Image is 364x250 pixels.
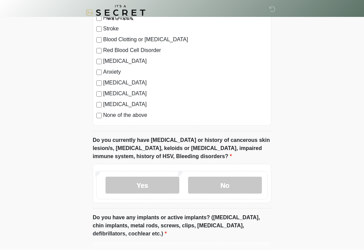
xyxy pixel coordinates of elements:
[103,47,268,55] label: Red Blood Cell Disorder
[103,101,268,109] label: [MEDICAL_DATA]
[86,5,145,20] img: It's A Secret Med Spa Logo
[103,111,268,120] label: None of the above
[105,177,179,194] label: Yes
[93,214,271,238] label: Do you have any implants or active implants? ([MEDICAL_DATA], chin implants, metal rods, screws, ...
[96,92,102,97] input: [MEDICAL_DATA]
[96,37,102,43] input: Blood Clotting or [MEDICAL_DATA]
[96,113,102,119] input: None of the above
[96,48,102,54] input: Red Blood Cell Disorder
[96,70,102,75] input: Anxiety
[103,68,268,76] label: Anxiety
[103,36,268,44] label: Blood Clotting or [MEDICAL_DATA]
[96,102,102,108] input: [MEDICAL_DATA]
[96,27,102,32] input: Stroke
[103,57,268,66] label: [MEDICAL_DATA]
[96,59,102,65] input: [MEDICAL_DATA]
[188,177,262,194] label: No
[103,90,268,98] label: [MEDICAL_DATA]
[103,25,268,33] label: Stroke
[96,81,102,86] input: [MEDICAL_DATA]
[93,136,271,161] label: Do you currently have [MEDICAL_DATA] or history of cancerous skin lesion/s, [MEDICAL_DATA], keloi...
[103,79,268,87] label: [MEDICAL_DATA]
